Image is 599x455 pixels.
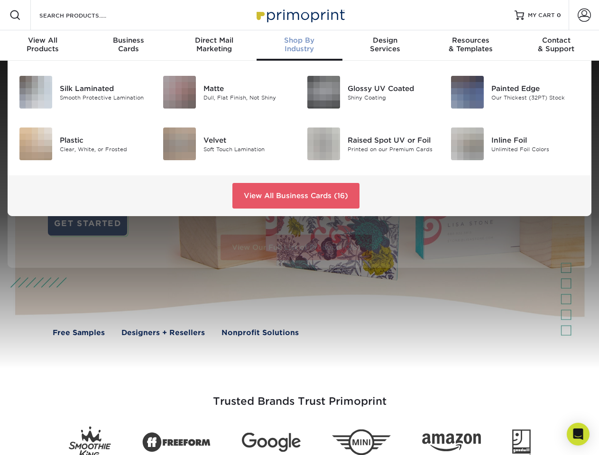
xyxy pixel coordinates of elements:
[171,36,257,53] div: Marketing
[232,183,359,209] a: View All Business Cards (16)
[171,36,257,45] span: Direct Mail
[252,5,347,25] img: Primoprint
[171,30,257,61] a: Direct MailMarketing
[512,429,531,455] img: Goodwill
[342,36,428,53] div: Services
[528,11,555,19] span: MY CART
[85,36,171,53] div: Cards
[342,36,428,45] span: Design
[85,30,171,61] a: BusinessCards
[38,9,131,21] input: SEARCH PRODUCTS.....
[557,12,561,18] span: 0
[242,433,301,452] img: Google
[257,36,342,53] div: Industry
[257,36,342,45] span: Shop By
[422,434,481,452] img: Amazon
[567,423,590,446] div: Open Intercom Messenger
[428,36,513,53] div: & Templates
[428,30,513,61] a: Resources& Templates
[85,36,171,45] span: Business
[257,30,342,61] a: Shop ByIndustry
[221,235,372,260] a: View Our Full List of Products (28)
[22,373,577,419] h3: Trusted Brands Trust Primoprint
[342,30,428,61] a: DesignServices
[2,426,81,452] iframe: Google Customer Reviews
[428,36,513,45] span: Resources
